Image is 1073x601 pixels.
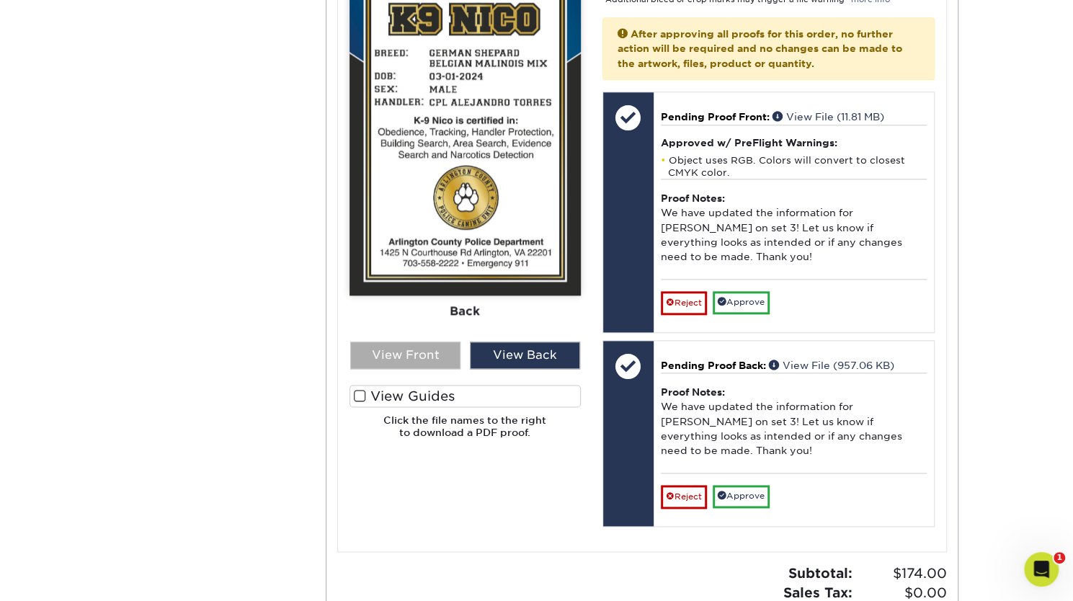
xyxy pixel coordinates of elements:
span: Pending Proof Back: [661,360,766,371]
div: View Front [350,342,460,369]
span: $174.00 [857,564,947,584]
a: Approve [713,485,770,507]
strong: Sales Tax: [783,584,852,600]
div: We have updated the information for [PERSON_NAME] on set 3! Let us know if everything looks as in... [661,373,927,473]
a: View File (957.06 KB) [769,360,894,371]
span: 1 [1054,552,1065,564]
iframe: Intercom live chat [1024,552,1059,587]
strong: Subtotal: [788,565,852,581]
a: View File (11.81 MB) [773,111,884,123]
a: Reject [661,485,707,508]
strong: Proof Notes: [661,386,725,398]
li: Object uses RGB. Colors will convert to closest CMYK color. [661,154,927,179]
strong: Proof Notes: [661,192,725,204]
strong: After approving all proofs for this order, no further action will be required and no changes can ... [618,28,902,69]
h4: Approved w/ PreFlight Warnings: [661,137,927,148]
h6: Click the file names to the right to download a PDF proof. [349,414,581,450]
a: Approve [713,291,770,313]
span: Pending Proof Front: [661,111,770,123]
label: View Guides [349,385,581,407]
div: Back [349,295,581,327]
a: Reject [661,291,707,314]
div: View Back [470,342,580,369]
div: We have updated the information for [PERSON_NAME] on set 3! Let us know if everything looks as in... [661,179,927,279]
